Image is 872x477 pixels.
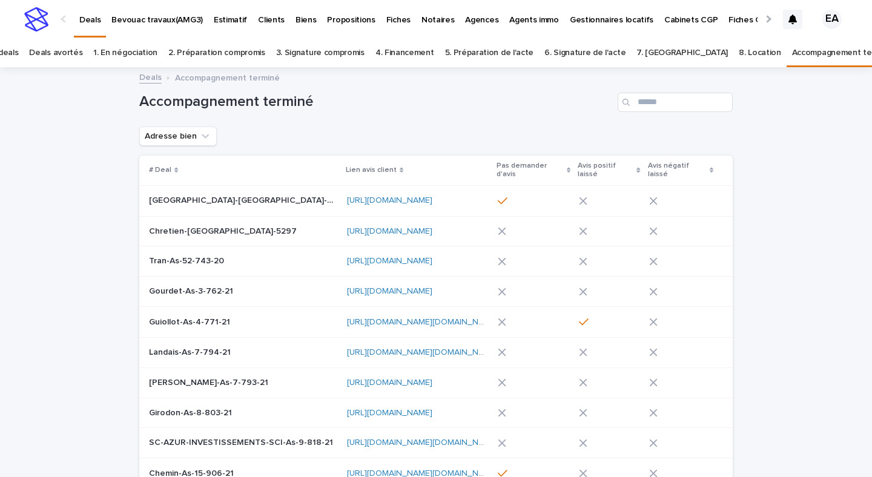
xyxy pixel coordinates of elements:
[139,246,733,277] tr: Tran-As-52-743-20Tran-As-52-743-20 [URL][DOMAIN_NAME]
[347,409,432,417] a: [URL][DOMAIN_NAME]
[149,375,271,388] p: [PERSON_NAME]-As-7-793-21
[497,159,564,182] p: Pas demander d'avis
[636,39,728,67] a: 7. [GEOGRAPHIC_DATA]
[578,159,633,182] p: Avis positif laissé
[347,348,498,357] a: [URL][DOMAIN_NAME][DOMAIN_NAME]
[347,438,498,447] a: [URL][DOMAIN_NAME][DOMAIN_NAME]
[347,196,432,205] a: [URL][DOMAIN_NAME]
[149,284,236,297] p: Gourdet-As-3-762-21
[445,39,534,67] a: 5. Préparation de l'acte
[618,93,733,112] input: Search
[347,287,432,295] a: [URL][DOMAIN_NAME]
[347,227,432,235] a: [URL][DOMAIN_NAME]
[149,163,171,177] p: # Deal
[276,39,365,67] a: 3. Signature compromis
[347,318,498,326] a: [URL][DOMAIN_NAME][DOMAIN_NAME]
[149,406,234,418] p: Girodon-As-8-803-21
[822,10,842,29] div: EA
[739,39,781,67] a: 8. Location
[544,39,626,67] a: 6. Signature de l'acte
[29,39,82,67] a: Deals avortés
[24,7,48,31] img: stacker-logo-s-only.png
[375,39,434,67] a: 4. Financement
[347,257,432,265] a: [URL][DOMAIN_NAME]
[139,93,613,111] h1: Accompagnement terminé
[139,337,733,367] tr: Landais-As-7-794-21Landais-As-7-794-21 [URL][DOMAIN_NAME][DOMAIN_NAME]
[346,163,397,177] p: Lien avis client
[175,70,280,84] p: Accompagnement terminé
[149,435,335,448] p: SC-AZUR-INVESTISSEMENTS-SCI-As-9-818-21
[149,224,299,237] p: Chretien-[GEOGRAPHIC_DATA]-5297
[139,70,162,84] a: Deals
[149,254,226,266] p: Tran-As-52-743-20
[347,378,432,387] a: [URL][DOMAIN_NAME]
[139,216,733,246] tr: Chretien-[GEOGRAPHIC_DATA]-5297Chretien-[GEOGRAPHIC_DATA]-5297 [URL][DOMAIN_NAME]
[168,39,265,67] a: 2. Préparation compromis
[139,127,217,146] button: Adresse bien
[139,277,733,307] tr: Gourdet-As-3-762-21Gourdet-As-3-762-21 [URL][DOMAIN_NAME]
[139,428,733,458] tr: SC-AZUR-INVESTISSEMENTS-SCI-As-9-818-21SC-AZUR-INVESTISSEMENTS-SCI-As-9-818-21 [URL][DOMAIN_NAME]...
[648,159,707,182] p: Avis négatif laissé
[139,185,733,216] tr: [GEOGRAPHIC_DATA]-[GEOGRAPHIC_DATA]-4333[GEOGRAPHIC_DATA]-[GEOGRAPHIC_DATA]-4333 [URL][DOMAIN_NAME]
[93,39,157,67] a: 1. En négociation
[139,306,733,337] tr: Guiollot-As-4-771-21Guiollot-As-4-771-21 [URL][DOMAIN_NAME][DOMAIN_NAME]
[139,367,733,398] tr: [PERSON_NAME]-As-7-793-21[PERSON_NAME]-As-7-793-21 [URL][DOMAIN_NAME]
[149,345,233,358] p: Landais-As-7-794-21
[149,315,233,327] p: Guiollot-As-4-771-21
[139,398,733,428] tr: Girodon-As-8-803-21Girodon-As-8-803-21 [URL][DOMAIN_NAME]
[149,193,340,206] p: [GEOGRAPHIC_DATA]-[GEOGRAPHIC_DATA]-4333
